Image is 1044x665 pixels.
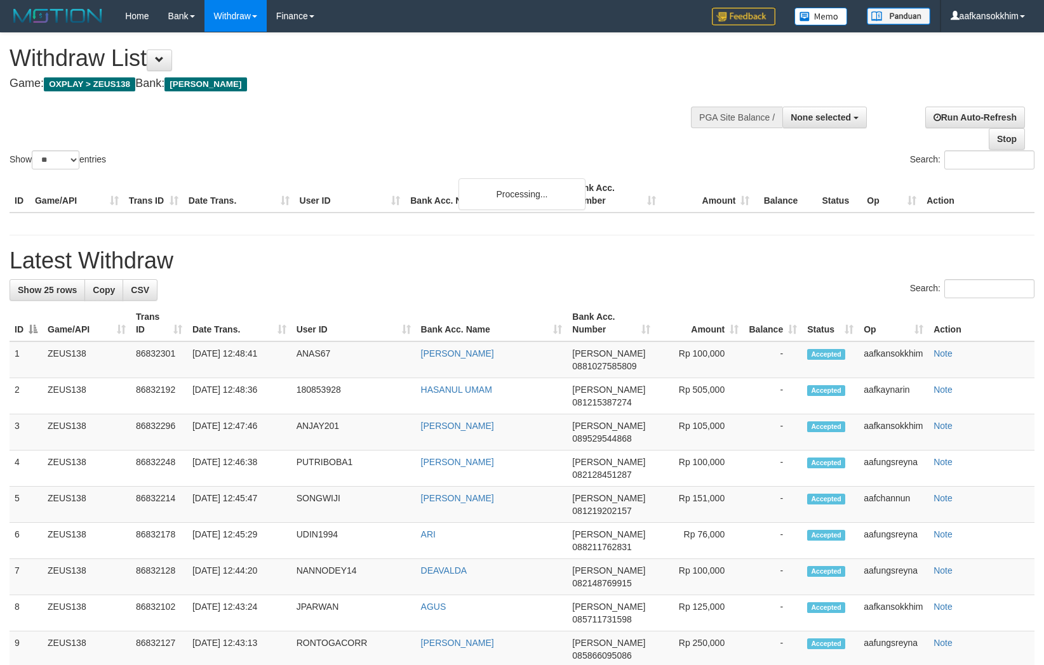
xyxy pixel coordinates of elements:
a: Note [934,602,953,612]
label: Show entries [10,150,106,169]
td: ZEUS138 [43,595,131,631]
th: Bank Acc. Name [405,176,567,213]
a: HASANUL UMAM [421,385,492,395]
td: aafkaynarin [859,378,928,414]
th: User ID [295,176,406,213]
a: [PERSON_NAME] [421,348,494,359]
span: [PERSON_NAME] [572,457,645,467]
span: Accepted [807,458,845,468]
td: - [744,595,802,631]
td: 86832301 [131,341,187,378]
th: Balance [754,176,817,213]
td: ZEUS138 [43,487,131,523]
span: None selected [791,112,851,122]
td: PUTRIBOBA1 [291,451,416,487]
span: Copy 089529544868 to clipboard [572,433,631,444]
th: Bank Acc. Name: activate to sort column ascending [416,305,568,341]
th: Action [921,176,1034,213]
td: [DATE] 12:43:24 [187,595,291,631]
td: [DATE] 12:47:46 [187,414,291,451]
a: DEAVALDA [421,565,467,576]
a: [PERSON_NAME] [421,421,494,431]
td: [DATE] 12:46:38 [187,451,291,487]
span: Accepted [807,566,845,577]
td: 86832128 [131,559,187,595]
td: NANNODEY14 [291,559,416,595]
th: Trans ID [124,176,184,213]
span: Accepted [807,349,845,360]
td: - [744,523,802,559]
td: ANAS67 [291,341,416,378]
td: [DATE] 12:44:20 [187,559,291,595]
td: [DATE] 12:48:41 [187,341,291,378]
img: Button%20Memo.svg [794,8,848,25]
a: Stop [989,128,1025,150]
td: ZEUS138 [43,451,131,487]
input: Search: [944,279,1034,298]
a: Show 25 rows [10,279,85,301]
td: 180853928 [291,378,416,414]
td: UDIN1994 [291,523,416,559]
span: Copy 085866095086 to clipboard [572,650,631,661]
td: aafungsreyna [859,559,928,595]
span: Copy [93,285,115,295]
th: Status: activate to sort column ascending [802,305,859,341]
span: Show 25 rows [18,285,77,295]
td: 86832192 [131,378,187,414]
th: Bank Acc. Number [567,176,661,213]
td: [DATE] 12:48:36 [187,378,291,414]
td: aafkansokkhim [859,414,928,451]
td: ZEUS138 [43,414,131,451]
th: Amount: activate to sort column ascending [655,305,744,341]
a: AGUS [421,602,446,612]
span: [PERSON_NAME] [572,348,645,359]
span: Accepted [807,421,845,432]
td: ZEUS138 [43,559,131,595]
td: 3 [10,414,43,451]
a: [PERSON_NAME] [421,457,494,467]
th: Balance: activate to sort column ascending [744,305,802,341]
a: ARI [421,529,436,539]
td: [DATE] 12:45:47 [187,487,291,523]
td: Rp 151,000 [655,487,744,523]
th: Game/API: activate to sort column ascending [43,305,131,341]
td: Rp 100,000 [655,341,744,378]
div: Processing... [458,178,586,210]
span: [PERSON_NAME] [572,565,645,576]
td: - [744,487,802,523]
td: aafungsreyna [859,523,928,559]
th: Date Trans.: activate to sort column ascending [187,305,291,341]
a: [PERSON_NAME] [421,493,494,503]
th: Op: activate to sort column ascending [859,305,928,341]
span: [PERSON_NAME] [572,638,645,648]
h1: Withdraw List [10,46,683,71]
a: Copy [84,279,123,301]
td: 5 [10,487,43,523]
span: [PERSON_NAME] [164,77,246,91]
td: 8 [10,595,43,631]
span: Accepted [807,638,845,649]
td: - [744,378,802,414]
td: 86832248 [131,451,187,487]
label: Search: [910,150,1034,169]
a: CSV [123,279,157,301]
td: Rp 105,000 [655,414,744,451]
td: ZEUS138 [43,523,131,559]
td: aafchannun [859,487,928,523]
td: Rp 100,000 [655,559,744,595]
td: SONGWIJI [291,487,416,523]
td: 4 [10,451,43,487]
span: Copy 081215387274 to clipboard [572,397,631,407]
h1: Latest Withdraw [10,248,1034,273]
th: Op [862,176,921,213]
td: ANJAY201 [291,414,416,451]
td: aafkansokkhim [859,341,928,378]
td: 2 [10,378,43,414]
h4: Game: Bank: [10,77,683,90]
input: Search: [944,150,1034,169]
button: None selected [782,107,867,128]
span: Accepted [807,530,845,541]
a: [PERSON_NAME] [421,638,494,648]
a: Note [934,348,953,359]
span: CSV [131,285,149,295]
